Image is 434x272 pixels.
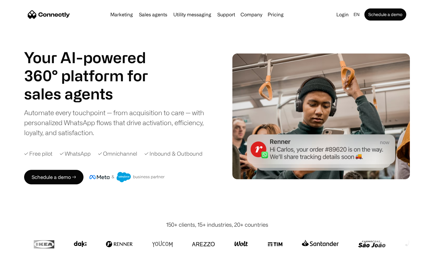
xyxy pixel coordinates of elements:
[364,8,406,21] a: Schedule a demo
[24,108,214,138] div: Automate every touchpoint — from acquisition to care — with personalized WhatsApp flows that driv...
[24,170,83,184] a: Schedule a demo →
[24,150,52,158] div: ✓ Free pilot
[137,12,170,17] a: Sales agents
[24,48,163,85] h1: Your AI-powered 360° platform for
[241,10,262,19] div: Company
[171,12,214,17] a: Utility messaging
[144,150,203,158] div: ✓ Inbound & Outbound
[24,85,163,103] h1: sales agents
[98,150,137,158] div: ✓ Omnichannel
[108,12,135,17] a: Marketing
[265,12,286,17] a: Pricing
[166,221,268,229] div: 150+ clients, 15+ industries, 20+ countries
[12,261,36,270] ul: Language list
[215,12,237,17] a: Support
[60,150,91,158] div: ✓ WhatsApp
[334,10,351,19] a: Login
[6,261,36,270] aside: Language selected: English
[354,10,360,19] div: en
[90,172,165,182] img: Meta and Salesforce business partner badge.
